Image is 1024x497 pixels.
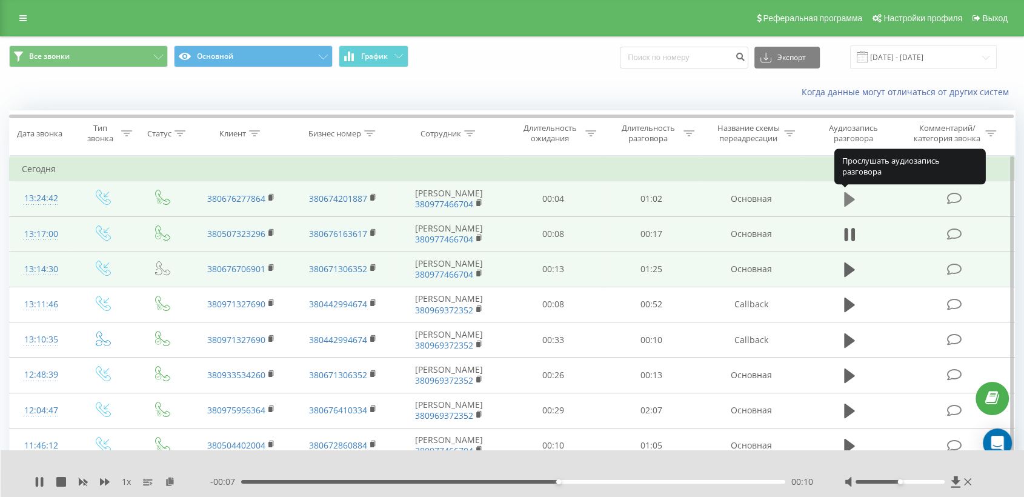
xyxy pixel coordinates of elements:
[504,358,602,393] td: 00:26
[29,52,70,61] span: Все звонки
[309,298,367,310] a: 380442994674
[415,375,473,386] a: 380969372352
[754,47,820,68] button: Экспорт
[309,369,367,381] a: 380671306352
[394,358,504,393] td: [PERSON_NAME]
[22,399,60,422] div: 12:04:47
[309,193,367,204] a: 380674201887
[504,287,602,322] td: 00:08
[22,363,60,387] div: 12:48:39
[22,293,60,316] div: 13:11:46
[17,128,62,139] div: Дата звонка
[207,193,265,204] a: 380676277864
[394,322,504,358] td: [PERSON_NAME]
[504,428,602,463] td: 00:10
[700,181,802,216] td: Основная
[207,369,265,381] a: 380933534260
[207,334,265,345] a: 380971327690
[361,52,388,61] span: График
[394,181,504,216] td: [PERSON_NAME]
[602,287,700,322] td: 00:52
[394,216,504,252] td: [PERSON_NAME]
[814,123,893,144] div: Аудиозапись разговора
[504,393,602,428] td: 00:29
[147,128,171,139] div: Статус
[700,358,802,393] td: Основная
[207,263,265,275] a: 380676706901
[309,439,367,451] a: 380672860884
[415,339,473,351] a: 380969372352
[22,187,60,210] div: 13:24:42
[602,181,700,216] td: 01:02
[339,45,408,67] button: График
[308,128,361,139] div: Бизнес номер
[309,263,367,275] a: 380671306352
[394,252,504,287] td: [PERSON_NAME]
[700,287,802,322] td: Callback
[602,358,700,393] td: 00:13
[504,322,602,358] td: 00:33
[415,233,473,245] a: 380977466704
[556,479,561,484] div: Accessibility label
[219,128,246,139] div: Клиент
[700,252,802,287] td: Основная
[207,404,265,416] a: 380975956364
[616,123,680,144] div: Длительность разговора
[22,222,60,246] div: 13:17:00
[394,393,504,428] td: [PERSON_NAME]
[415,304,473,316] a: 380969372352
[207,439,265,451] a: 380504402004
[620,47,748,68] input: Поиск по номеру
[207,298,265,310] a: 380971327690
[415,198,473,210] a: 380977466704
[415,410,473,421] a: 380969372352
[10,157,1015,181] td: Сегодня
[22,328,60,352] div: 13:10:35
[421,128,461,139] div: Сотрудник
[309,334,367,345] a: 380442994674
[504,216,602,252] td: 00:08
[517,123,582,144] div: Длительность ожидания
[504,181,602,216] td: 00:04
[210,476,241,488] span: - 00:07
[834,148,986,184] div: Прослушать аудиозапись разговора
[763,13,862,23] span: Реферальная программа
[174,45,333,67] button: Основной
[791,476,813,488] span: 00:10
[700,393,802,428] td: Основная
[207,228,265,239] a: 380507323296
[602,393,700,428] td: 02:07
[504,252,602,287] td: 00:13
[602,322,700,358] td: 00:10
[22,258,60,281] div: 13:14:30
[309,404,367,416] a: 380676410334
[394,428,504,463] td: [PERSON_NAME]
[602,216,700,252] td: 00:17
[700,216,802,252] td: Основная
[122,476,131,488] span: 1 x
[602,252,700,287] td: 01:25
[983,429,1012,458] div: Open Intercom Messenger
[700,322,802,358] td: Callback
[897,479,902,484] div: Accessibility label
[415,445,473,456] a: 380977466704
[700,428,802,463] td: Основная
[309,228,367,239] a: 380676163617
[9,45,168,67] button: Все звонки
[415,269,473,280] a: 380977466704
[394,287,504,322] td: [PERSON_NAME]
[716,123,781,144] div: Название схемы переадресации
[883,13,962,23] span: Настройки профиля
[83,123,118,144] div: Тип звонка
[982,13,1008,23] span: Выход
[602,428,700,463] td: 01:05
[802,86,1015,98] a: Когда данные могут отличаться от других систем
[911,123,982,144] div: Комментарий/категория звонка
[22,434,60,458] div: 11:46:12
